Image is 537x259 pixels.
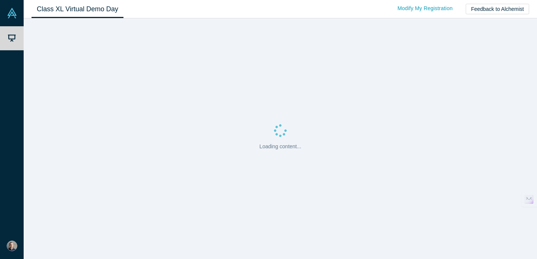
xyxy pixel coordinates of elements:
p: Loading content... [259,143,301,151]
a: Class XL Virtual Demo Day [32,0,123,18]
button: Feedback to Alchemist [466,4,529,14]
img: Alchemist Vault Logo [7,8,17,18]
img: Tom Springer's Account [7,241,17,251]
a: Modify My Registration [390,2,460,15]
